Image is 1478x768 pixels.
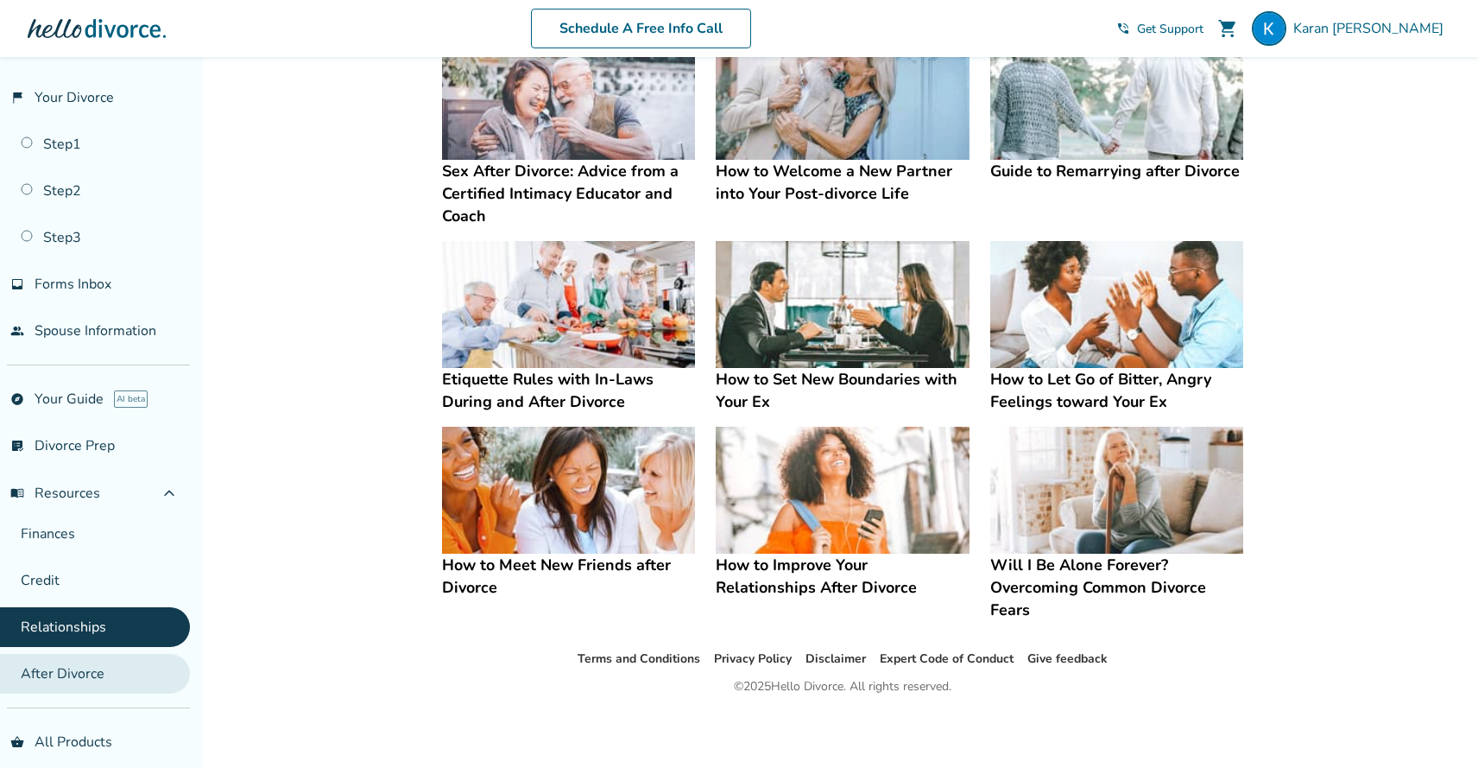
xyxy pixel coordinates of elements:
h4: How to Meet New Friends after Divorce [442,554,695,599]
li: Give feedback [1027,649,1108,670]
span: menu_book [10,486,24,500]
h4: How to Improve Your Relationships After Divorce [716,554,969,599]
img: Karan Bathla [1252,11,1286,46]
span: shopping_cart [1217,18,1238,39]
a: How to Meet New Friends after DivorceHow to Meet New Friends after Divorce [442,427,695,599]
h4: Guide to Remarrying after Divorce [990,160,1243,182]
span: Get Support [1137,21,1203,37]
h4: How to Let Go of Bitter, Angry Feelings toward Your Ex [990,368,1243,413]
img: How to Set New Boundaries with Your Ex [716,241,969,368]
span: inbox [10,277,24,291]
a: How to Set New Boundaries with Your ExHow to Set New Boundaries with Your Ex [716,241,969,413]
a: Sex After Divorce: Advice from a Certified Intimacy Educator and CoachSex After Divorce: Advice f... [442,34,695,228]
a: How to Welcome a New Partner into Your Post-divorce LifeHow to Welcome a New Partner into Your Po... [716,34,969,206]
span: Resources [10,484,100,503]
div: © 2025 Hello Divorce. All rights reserved. [734,676,951,697]
h4: Etiquette Rules with In-Laws During and After Divorce [442,368,695,413]
h4: Will I Be Alone Forever? Overcoming Common Divorce Fears [990,554,1243,621]
a: How to Let Go of Bitter, Angry Feelings toward Your ExHow to Let Go of Bitter, Angry Feelings tow... [990,241,1243,413]
span: list_alt_check [10,439,24,453]
a: phone_in_talkGet Support [1116,21,1203,37]
li: Disclaimer [805,649,866,670]
a: Will I Be Alone Forever? Overcoming Common Divorce FearsWill I Be Alone Forever? Overcoming Commo... [990,427,1243,621]
img: Sex After Divorce: Advice from a Certified Intimacy Educator and Coach [442,34,695,161]
h4: How to Welcome a New Partner into Your Post-divorce Life [716,160,969,205]
img: Will I Be Alone Forever? Overcoming Common Divorce Fears [990,427,1243,554]
a: Guide to Remarrying after DivorceGuide to Remarrying after Divorce [990,34,1243,183]
a: Etiquette Rules with In-Laws During and After DivorceEtiquette Rules with In-Laws During and Afte... [442,241,695,413]
img: Etiquette Rules with In-Laws During and After Divorce [442,241,695,368]
span: flag_2 [10,91,24,105]
span: Karan [PERSON_NAME] [1293,19,1450,38]
span: people [10,324,24,338]
span: phone_in_talk [1116,22,1130,35]
a: Expert Code of Conduct [880,651,1014,667]
span: explore [10,392,24,406]
img: Guide to Remarrying after Divorce [990,34,1243,161]
img: How to Meet New Friends after Divorce [442,427,695,554]
span: expand_less [159,483,180,504]
span: Forms Inbox [35,275,111,294]
a: How to Improve Your Relationships After DivorceHow to Improve Your Relationships After Divorce [716,427,969,599]
img: How to Let Go of Bitter, Angry Feelings toward Your Ex [990,241,1243,368]
span: shopping_basket [10,735,24,749]
h4: How to Set New Boundaries with Your Ex [716,368,969,413]
span: AI beta [114,390,148,408]
img: How to Welcome a New Partner into Your Post-divorce Life [716,34,969,161]
img: How to Improve Your Relationships After Divorce [716,427,969,554]
a: Terms and Conditions [578,651,700,667]
iframe: Chat Widget [1091,73,1478,768]
h4: Sex After Divorce: Advice from a Certified Intimacy Educator and Coach [442,160,695,227]
a: Privacy Policy [714,651,792,667]
a: Schedule A Free Info Call [531,9,751,48]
